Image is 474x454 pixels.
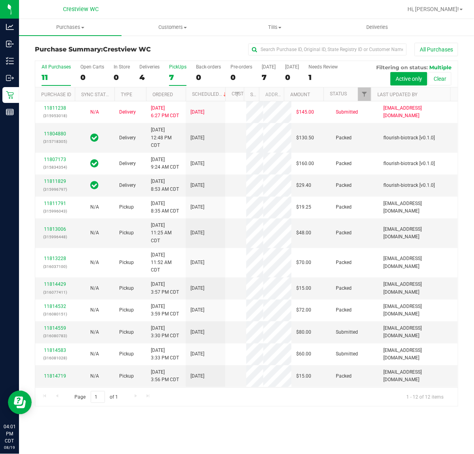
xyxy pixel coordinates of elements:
span: $29.40 [296,182,311,189]
inline-svg: Inbound [6,40,14,48]
span: [EMAIL_ADDRESS][DOMAIN_NAME] [383,200,453,215]
span: [DATE] [190,306,204,314]
button: N/A [90,229,99,237]
span: Pickup [119,329,134,336]
p: 04:01 PM CDT [4,423,15,445]
span: [DATE] [190,229,204,237]
a: Filter [358,87,371,101]
span: [DATE] [190,108,204,116]
button: N/A [90,329,99,336]
span: [DATE] [190,285,204,292]
span: Pickup [119,285,134,292]
span: [EMAIL_ADDRESS][DOMAIN_NAME] [383,303,453,318]
span: Pickup [119,350,134,358]
a: Filter [231,87,244,101]
a: Amount [290,92,310,97]
span: [EMAIL_ADDRESS][DOMAIN_NAME] [383,347,453,362]
button: N/A [90,350,99,358]
span: $80.00 [296,329,311,336]
span: [DATE] 3:57 PM CDT [151,281,179,296]
a: 11811791 [44,201,66,206]
a: Purchases [19,19,122,36]
span: $48.00 [296,229,311,237]
a: Last Updated By [377,92,417,97]
input: Search Purchase ID, Original ID, State Registry ID or Customer Name... [248,44,407,55]
span: $145.00 [296,108,314,116]
a: Scheduled [192,91,228,97]
p: (315996797) [40,186,70,193]
div: Deliveries [139,64,160,70]
span: flourish-biotrack [v0.1.0] [383,160,435,167]
span: In Sync [91,180,99,191]
span: [DATE] 8:53 AM CDT [151,178,179,193]
a: Status [330,91,347,97]
span: $72.00 [296,306,311,314]
button: N/A [90,285,99,292]
a: Sync Status [81,92,112,97]
inline-svg: Reports [6,108,14,116]
span: [DATE] 12:48 PM CDT [151,126,181,149]
span: Pickup [119,203,134,211]
a: 11811829 [44,179,66,184]
div: Pre-orders [230,64,252,70]
div: 0 [285,73,299,82]
span: [DATE] 3:59 PM CDT [151,303,179,318]
input: 1 [91,391,105,403]
span: Packed [336,134,352,142]
span: [DATE] [190,160,204,167]
span: [EMAIL_ADDRESS][DOMAIN_NAME] [383,255,453,270]
span: Not Applicable [90,373,99,379]
button: N/A [90,203,99,211]
span: [EMAIL_ADDRESS][DOMAIN_NAME] [383,369,453,384]
span: Delivery [119,134,136,142]
a: 11814429 [44,281,66,287]
span: [DATE] 8:35 AM CDT [151,200,179,215]
a: 11813228 [44,256,66,261]
span: Packed [336,203,352,211]
div: 11 [42,73,71,82]
a: 11804880 [44,131,66,137]
span: $60.00 [296,350,311,358]
span: Packed [336,306,352,314]
span: Pickup [119,229,134,237]
div: 0 [230,73,252,82]
span: Crestview WC [103,46,151,53]
div: In Store [114,64,130,70]
div: Open Carts [80,64,104,70]
span: Submitted [336,329,358,336]
button: N/A [90,259,99,266]
span: [DATE] [190,203,204,211]
span: Hi, [PERSON_NAME]! [407,6,459,12]
span: In Sync [91,132,99,143]
span: Submitted [336,108,358,116]
p: (316081028) [40,354,70,362]
span: Not Applicable [90,307,99,313]
span: [EMAIL_ADDRESS][DOMAIN_NAME] [383,104,453,120]
span: Pickup [119,372,134,380]
span: 1 - 12 of 12 items [400,391,450,403]
inline-svg: Inventory [6,57,14,65]
span: Not Applicable [90,329,99,335]
button: Active only [390,72,427,85]
p: (316080151) [40,310,70,318]
span: Pickup [119,306,134,314]
span: [DATE] [190,329,204,336]
a: 11813006 [44,226,66,232]
a: 11814583 [44,348,66,353]
span: Pickup [119,259,134,266]
button: N/A [90,108,99,116]
th: Address [259,87,284,101]
span: [DATE] 11:52 AM CDT [151,251,181,274]
div: 7 [169,73,187,82]
a: Tills [224,19,326,36]
span: Tills [224,24,326,31]
div: 4 [139,73,160,82]
div: 7 [262,73,276,82]
a: Ordered [152,92,173,97]
span: $15.00 [296,372,311,380]
span: Not Applicable [90,351,99,357]
span: [DATE] [190,372,204,380]
button: All Purchases [415,43,458,56]
div: 0 [114,73,130,82]
span: [DATE] 9:24 AM CDT [151,156,179,171]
